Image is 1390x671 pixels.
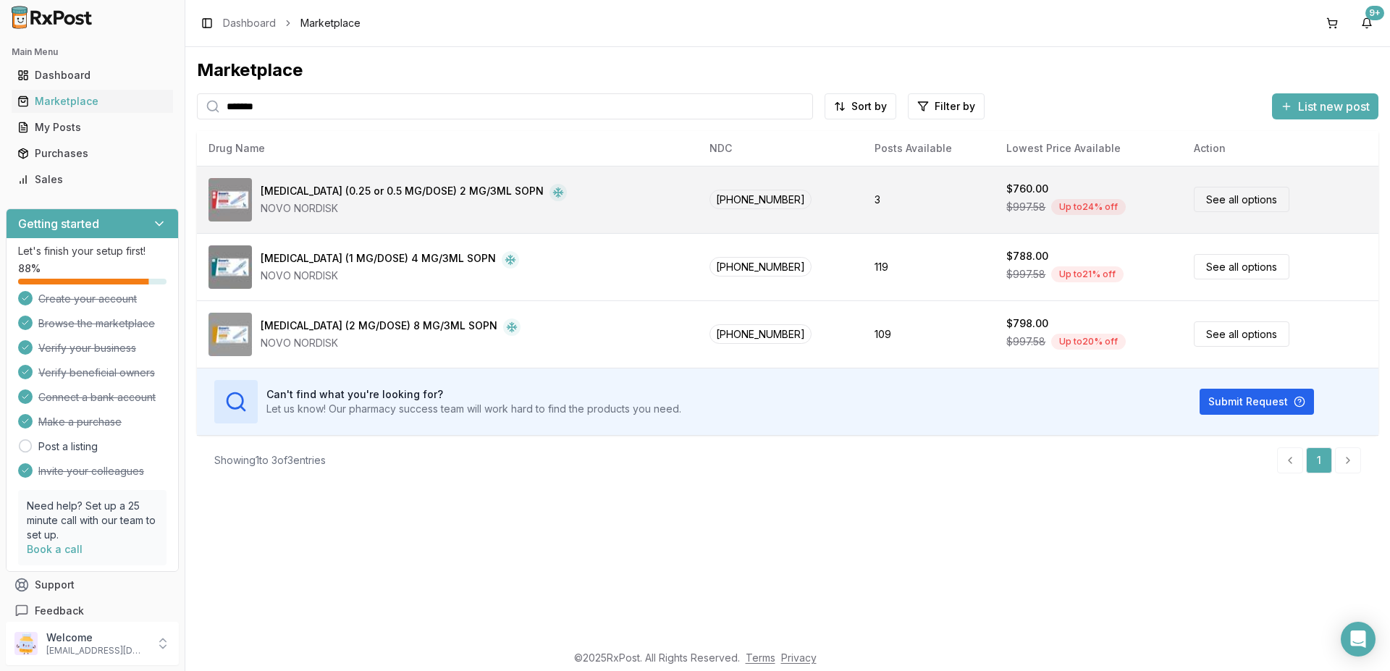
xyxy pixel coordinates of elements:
[1272,93,1378,119] button: List new post
[46,630,147,645] p: Welcome
[261,251,496,269] div: [MEDICAL_DATA] (1 MG/DOSE) 4 MG/3ML SOPN
[1277,447,1361,473] nav: pagination
[12,88,173,114] a: Marketplace
[709,324,812,344] span: [PHONE_NUMBER]
[223,16,276,30] a: Dashboard
[223,16,361,30] nav: breadcrumb
[995,131,1182,166] th: Lowest Price Available
[208,313,252,356] img: Ozempic (2 MG/DOSE) 8 MG/3ML SOPN
[197,59,1378,82] div: Marketplace
[27,499,158,542] p: Need help? Set up a 25 minute call with our team to set up.
[12,140,173,166] a: Purchases
[1006,200,1045,214] span: $997.58
[6,142,179,165] button: Purchases
[1194,187,1289,212] a: See all options
[12,166,173,193] a: Sales
[266,402,681,416] p: Let us know! Our pharmacy success team will work hard to find the products you need.
[6,116,179,139] button: My Posts
[1006,249,1048,263] div: $788.00
[908,93,985,119] button: Filter by
[18,244,167,258] p: Let's finish your setup first!
[35,604,84,618] span: Feedback
[197,131,698,166] th: Drug Name
[6,64,179,87] button: Dashboard
[1182,131,1378,166] th: Action
[863,300,995,368] td: 109
[6,168,179,191] button: Sales
[1355,12,1378,35] button: 9+
[38,341,136,355] span: Verify your business
[261,318,497,336] div: [MEDICAL_DATA] (2 MG/DOSE) 8 MG/3ML SOPN
[709,257,812,277] span: [PHONE_NUMBER]
[208,178,252,221] img: Ozempic (0.25 or 0.5 MG/DOSE) 2 MG/3ML SOPN
[38,464,144,478] span: Invite your colleagues
[851,99,887,114] span: Sort by
[261,201,567,216] div: NOVO NORDISK
[14,632,38,655] img: User avatar
[38,316,155,331] span: Browse the marketplace
[1051,266,1124,282] div: Up to 21 % off
[6,572,179,598] button: Support
[12,46,173,58] h2: Main Menu
[863,166,995,233] td: 3
[261,336,521,350] div: NOVO NORDISK
[709,190,812,209] span: [PHONE_NUMBER]
[698,131,862,166] th: NDC
[1306,447,1332,473] a: 1
[27,543,83,555] a: Book a call
[208,245,252,289] img: Ozempic (1 MG/DOSE) 4 MG/3ML SOPN
[17,68,167,83] div: Dashboard
[261,269,519,283] div: NOVO NORDISK
[746,651,775,664] a: Terms
[18,215,99,232] h3: Getting started
[6,6,98,29] img: RxPost Logo
[825,93,896,119] button: Sort by
[1194,254,1289,279] a: See all options
[863,233,995,300] td: 119
[17,172,167,187] div: Sales
[935,99,975,114] span: Filter by
[17,94,167,109] div: Marketplace
[38,439,98,454] a: Post a listing
[38,390,156,405] span: Connect a bank account
[1006,182,1048,196] div: $760.00
[1051,199,1126,215] div: Up to 24 % off
[261,184,544,201] div: [MEDICAL_DATA] (0.25 or 0.5 MG/DOSE) 2 MG/3ML SOPN
[1341,622,1376,657] div: Open Intercom Messenger
[17,120,167,135] div: My Posts
[38,292,137,306] span: Create your account
[38,415,122,429] span: Make a purchase
[6,90,179,113] button: Marketplace
[12,62,173,88] a: Dashboard
[1272,101,1378,115] a: List new post
[781,651,817,664] a: Privacy
[1200,389,1314,415] button: Submit Request
[1006,334,1045,349] span: $997.58
[1365,6,1384,20] div: 9+
[300,16,361,30] span: Marketplace
[6,598,179,624] button: Feedback
[1194,321,1289,347] a: See all options
[1298,98,1370,115] span: List new post
[17,146,167,161] div: Purchases
[266,387,681,402] h3: Can't find what you're looking for?
[863,131,995,166] th: Posts Available
[12,114,173,140] a: My Posts
[38,366,155,380] span: Verify beneficial owners
[46,645,147,657] p: [EMAIL_ADDRESS][DOMAIN_NAME]
[1006,316,1048,331] div: $798.00
[1006,267,1045,282] span: $997.58
[18,261,41,276] span: 88 %
[1051,334,1126,350] div: Up to 20 % off
[214,453,326,468] div: Showing 1 to 3 of 3 entries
